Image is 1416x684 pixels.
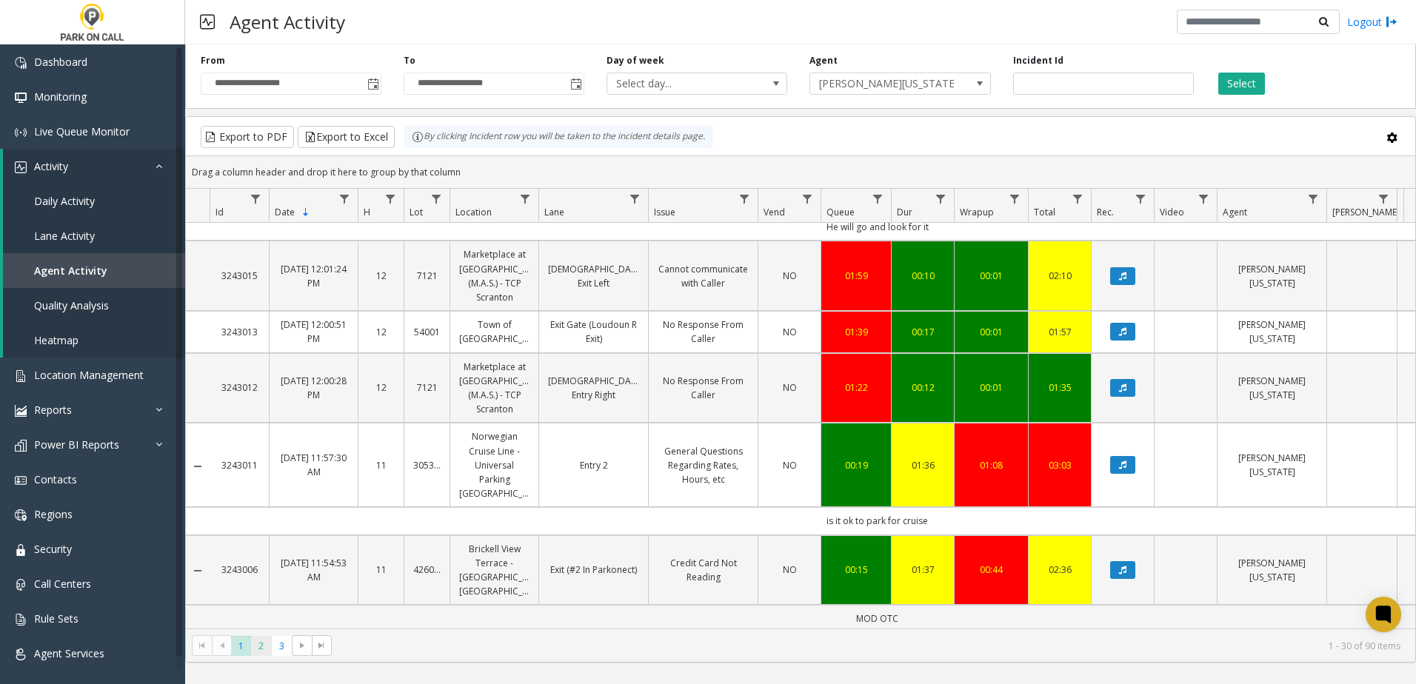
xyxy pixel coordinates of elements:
[15,161,27,173] img: 'icon'
[960,206,994,218] span: Wrapup
[658,318,749,346] a: No Response From Caller
[34,646,104,660] span: Agent Services
[278,451,349,479] a: [DATE] 11:57:30 AM
[404,54,415,67] label: To
[15,405,27,417] img: 'icon'
[1194,189,1214,209] a: Video Filter Menu
[459,247,530,304] a: Marketplace at [GEOGRAPHIC_DATA] (M.A.S.) - TCP Scranton
[1038,380,1082,395] a: 01:35
[767,563,812,577] a: NO
[1097,206,1114,218] span: Rec.
[34,437,119,452] span: Power BI Reports
[292,635,312,656] span: Go to the next page
[367,325,395,339] a: 12
[15,57,27,69] img: 'icon'
[278,374,349,402] a: [DATE] 12:00:28 PM
[15,614,27,626] img: 'icon'
[300,207,312,218] span: Sortable
[735,189,755,209] a: Issue Filter Menu
[901,325,945,339] div: 00:17
[367,458,395,472] a: 11
[1005,189,1025,209] a: Wrapup Filter Menu
[767,269,812,283] a: NO
[34,542,72,556] span: Security
[567,73,584,94] span: Toggle popup
[901,563,945,577] a: 01:37
[1218,73,1265,95] button: Select
[367,380,395,395] a: 12
[218,269,260,283] a: 3243015
[3,323,185,358] a: Heatmap
[830,380,882,395] div: 01:22
[218,458,260,472] a: 3243011
[335,189,355,209] a: Date Filter Menu
[15,509,27,521] img: 'icon'
[658,556,749,584] a: Credit Card Not Reading
[1131,189,1151,209] a: Rec. Filter Menu
[251,636,271,656] span: Page 2
[548,458,639,472] a: Entry 2
[413,458,441,472] a: 305331
[15,648,27,660] img: 'icon'
[278,262,349,290] a: [DATE] 12:01:24 PM
[3,149,185,184] a: Activity
[658,374,749,402] a: No Response From Caller
[413,380,441,395] a: 7121
[810,73,954,94] span: [PERSON_NAME][US_STATE]
[931,189,951,209] a: Dur Filter Menu
[767,325,812,339] a: NO
[1223,206,1247,218] span: Agent
[34,264,107,278] span: Agent Activity
[186,189,1415,628] div: Data table
[404,126,712,148] div: By clicking Incident row you will be taken to the incident details page.
[1226,556,1318,584] a: [PERSON_NAME][US_STATE]
[3,184,185,218] a: Daily Activity
[901,269,945,283] a: 00:10
[1038,458,1082,472] a: 03:03
[278,556,349,584] a: [DATE] 11:54:53 AM
[367,563,395,577] a: 11
[964,458,1019,472] a: 01:08
[830,325,882,339] a: 01:39
[1332,206,1400,218] span: [PERSON_NAME]
[964,563,1019,577] a: 00:44
[200,4,215,40] img: pageIcon
[15,579,27,591] img: 'icon'
[231,636,251,656] span: Page 1
[201,126,294,148] button: Export to PDF
[1038,325,1082,339] a: 01:57
[15,370,27,382] img: 'icon'
[459,360,530,417] a: Marketplace at [GEOGRAPHIC_DATA] (M.A.S.) - TCP Scranton
[658,262,749,290] a: Cannot communicate with Caller
[798,189,818,209] a: Vend Filter Menu
[34,611,79,626] span: Rule Sets
[413,563,441,577] a: 426000
[964,380,1019,395] a: 00:01
[427,189,447,209] a: Lot Filter Menu
[548,318,639,346] a: Exit Gate (Loudoun R Exit)
[455,206,492,218] span: Location
[1038,563,1082,577] a: 02:36
[298,126,395,148] button: Export to Excel
[34,55,87,69] span: Dashboard
[548,563,639,577] a: Exit (#2 In Parkonect)
[216,206,224,218] span: Id
[272,636,292,656] span: Page 3
[34,124,130,138] span: Live Queue Monitor
[15,475,27,486] img: 'icon'
[830,563,882,577] div: 00:15
[15,440,27,452] img: 'icon'
[15,92,27,104] img: 'icon'
[607,54,664,67] label: Day of week
[901,380,945,395] a: 00:12
[783,269,797,282] span: NO
[897,206,912,218] span: Dur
